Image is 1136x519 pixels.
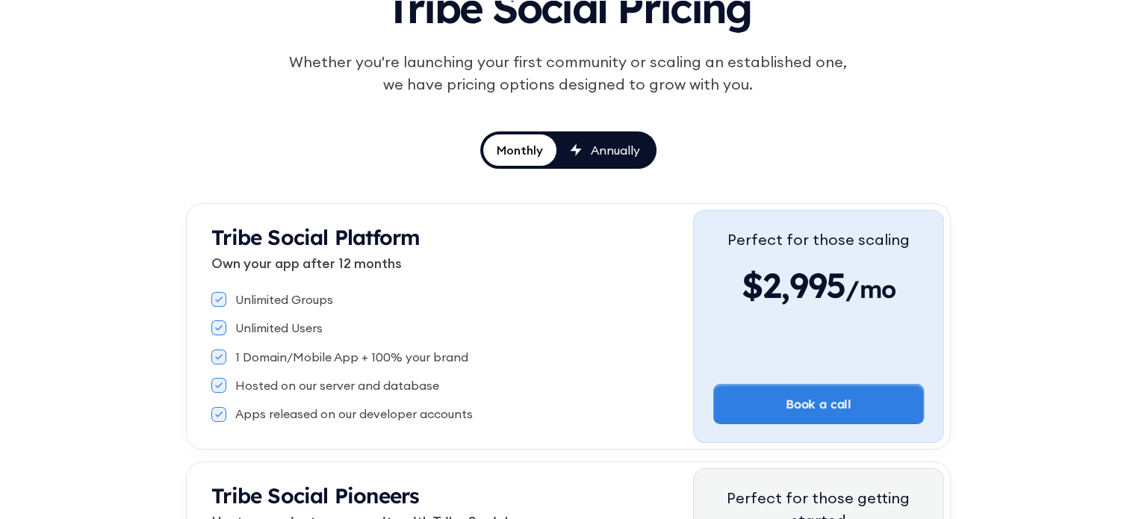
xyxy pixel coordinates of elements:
[497,142,543,158] div: Monthly
[727,263,910,308] div: $2,995
[282,51,855,96] div: Whether you're launching your first community or scaling an established one, we have pricing opti...
[713,384,924,424] a: Book a call
[211,482,419,509] strong: Tribe Social Pioneers
[845,274,896,311] span: /mo
[211,253,693,273] p: Own your app after 12 months
[235,349,468,365] div: 1 Domain/Mobile App + 100% your brand
[235,320,323,336] div: Unlimited Users
[235,377,439,394] div: Hosted on our server and database
[591,142,640,158] div: Annually
[211,224,420,250] strong: Tribe Social Platform
[235,405,473,422] div: Apps released on our developer accounts
[235,291,333,308] div: Unlimited Groups
[727,229,910,251] div: Perfect for those scaling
